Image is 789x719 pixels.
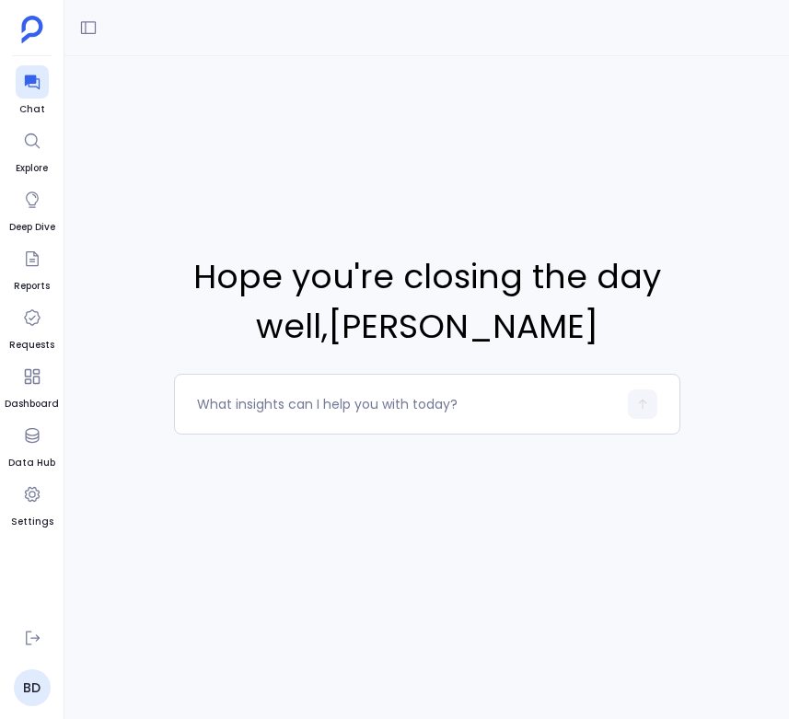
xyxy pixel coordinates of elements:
img: petavue logo [21,16,43,43]
a: Settings [11,478,53,529]
a: Reports [14,242,50,294]
a: Data Hub [8,419,55,470]
span: Explore [16,161,49,176]
a: Explore [16,124,49,176]
span: Hope you're closing the day well , [PERSON_NAME] [174,252,680,352]
span: Chat [16,102,49,117]
span: Requests [9,338,54,353]
a: Deep Dive [9,183,55,235]
a: BD [14,669,51,706]
a: Requests [9,301,54,353]
a: Chat [16,65,49,117]
span: Settings [11,515,53,529]
span: Reports [14,279,50,294]
span: Data Hub [8,456,55,470]
span: Deep Dive [9,220,55,235]
span: Dashboard [5,397,59,412]
a: Dashboard [5,360,59,412]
